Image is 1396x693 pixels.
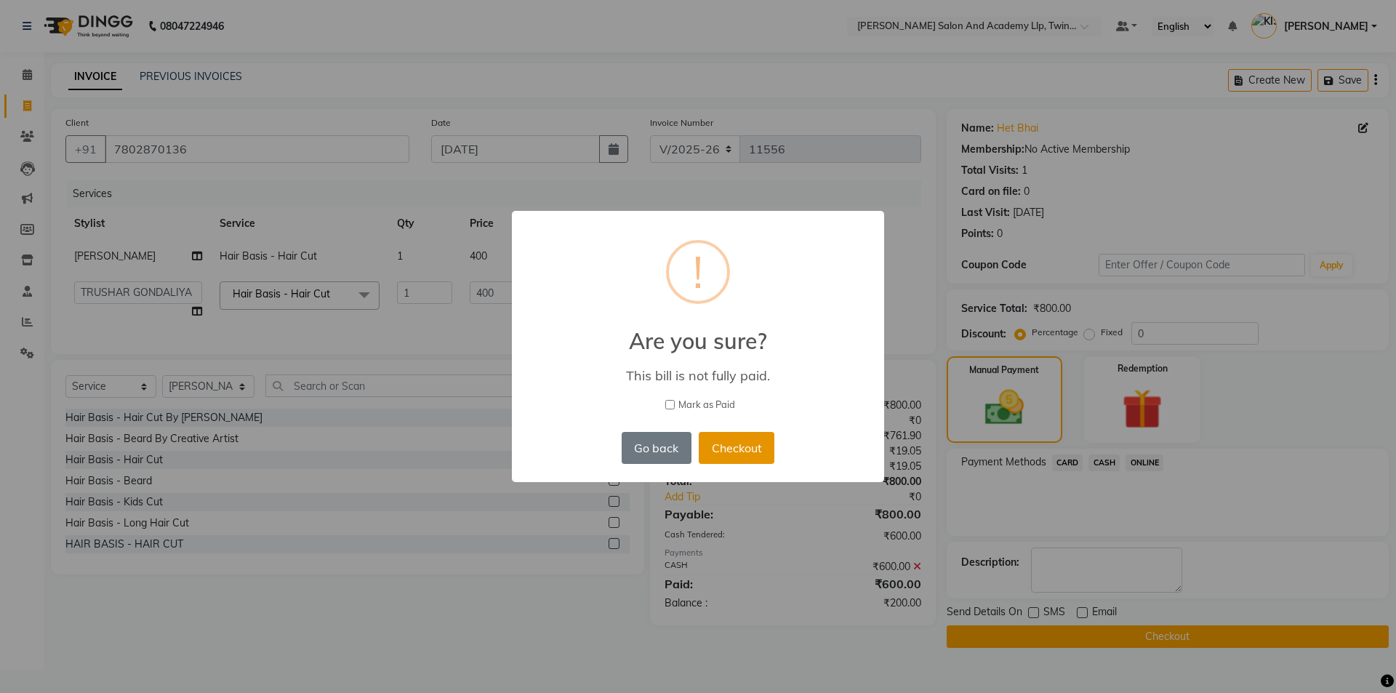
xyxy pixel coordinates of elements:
button: Go back [622,432,691,464]
input: Mark as Paid [665,400,675,409]
div: ! [693,243,703,301]
span: Mark as Paid [678,398,735,412]
button: Checkout [699,432,774,464]
h2: Are you sure? [512,311,884,354]
div: This bill is not fully paid. [533,367,863,384]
